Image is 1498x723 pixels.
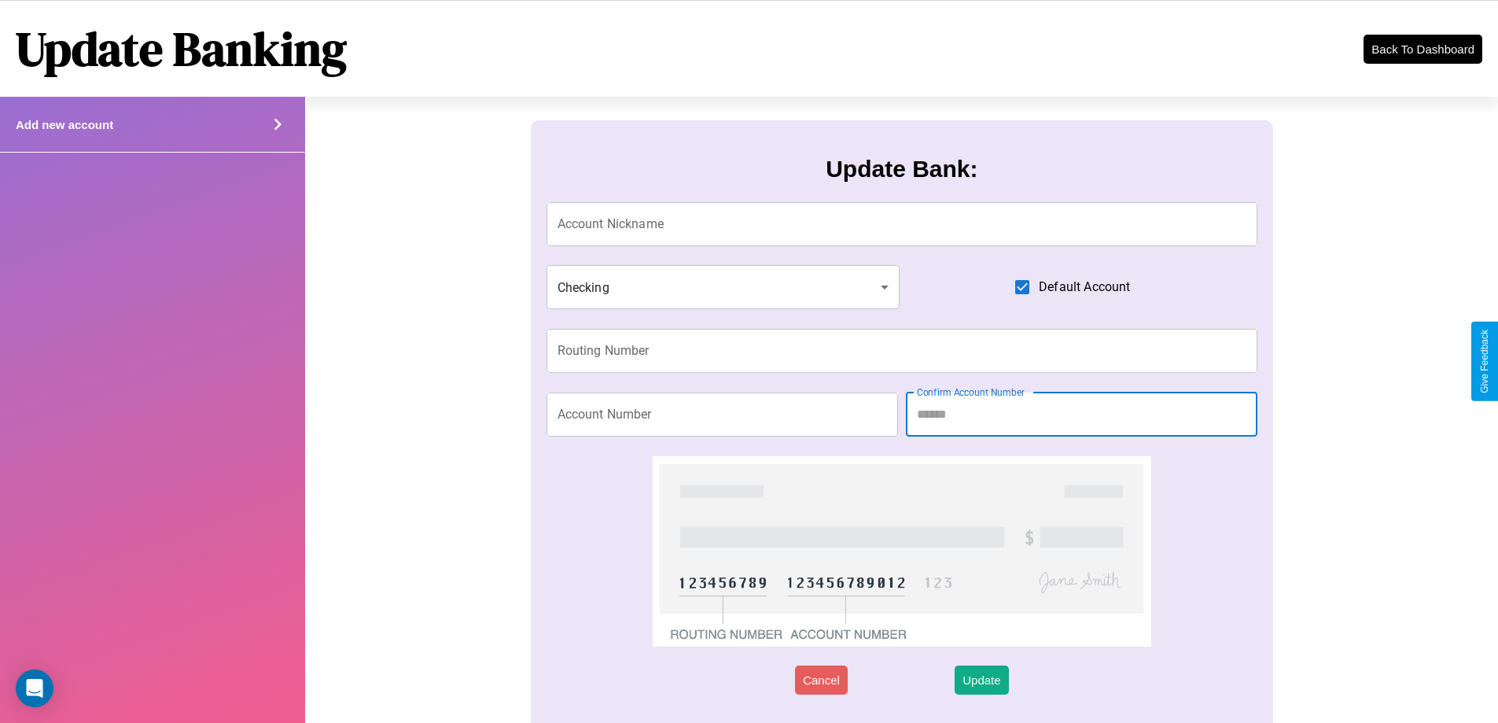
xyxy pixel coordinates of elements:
[653,456,1150,647] img: check
[547,265,900,309] div: Checking
[795,666,848,695] button: Cancel
[917,385,1025,399] label: Confirm Account Number
[1364,35,1482,64] button: Back To Dashboard
[1479,330,1490,393] div: Give Feedback
[16,17,347,81] h1: Update Banking
[16,670,53,707] div: Open Intercom Messenger
[826,156,977,183] h3: Update Bank:
[1039,278,1130,297] span: Default Account
[16,118,113,131] h4: Add new account
[955,666,1008,695] button: Update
